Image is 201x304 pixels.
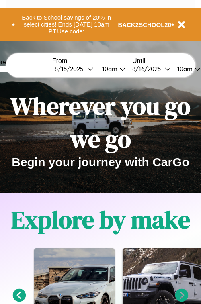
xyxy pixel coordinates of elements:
div: 10am [98,65,119,73]
div: 8 / 15 / 2025 [55,65,87,73]
div: 8 / 16 / 2025 [132,65,165,73]
b: BACK2SCHOOL20 [118,21,172,28]
label: From [52,57,128,65]
button: Back to School savings of 20% in select cities! Ends [DATE] 10am PT.Use code: [15,12,118,37]
button: 8/15/2025 [52,65,96,73]
button: 10am [96,65,128,73]
h1: Explore by make [11,203,190,236]
div: 10am [173,65,195,73]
